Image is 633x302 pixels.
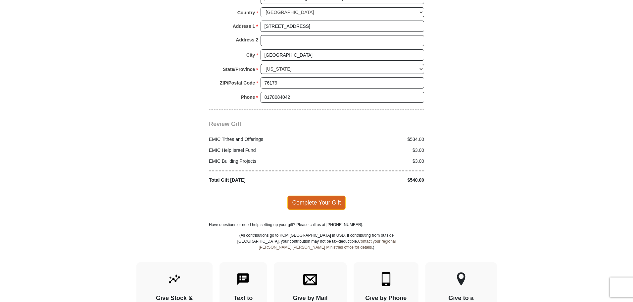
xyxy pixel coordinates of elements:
[316,147,428,154] div: $3.00
[209,121,241,127] span: Review Gift
[220,78,255,88] strong: ZIP/Postal Code
[316,158,428,165] div: $3.00
[236,35,258,44] strong: Address 2
[246,50,255,60] strong: City
[168,272,181,286] img: give-by-stock.svg
[233,22,255,31] strong: Address 1
[259,239,396,250] a: Contact your regional [PERSON_NAME] [PERSON_NAME] Ministries office for details.
[241,92,255,102] strong: Phone
[457,272,466,286] img: other-region
[379,272,393,286] img: mobile.svg
[303,272,317,286] img: envelope.svg
[206,177,317,184] div: Total Gift [DATE]
[285,295,335,302] h4: Give by Mail
[209,222,424,228] p: Have questions or need help setting up your gift? Please call us at [PHONE_NUMBER].
[236,272,250,286] img: text-to-give.svg
[237,8,255,17] strong: Country
[365,295,407,302] h4: Give by Phone
[223,65,255,74] strong: State/Province
[206,147,317,154] div: EMIC Help Israel Fund
[316,136,428,143] div: $534.00
[287,196,346,210] span: Complete Your Gift
[206,136,317,143] div: EMIC Tithes and Offerings
[237,232,396,262] p: (All contributions go to KCM [GEOGRAPHIC_DATA] in USD. If contributing from outside [GEOGRAPHIC_D...
[206,158,317,165] div: EMIC Building Projects
[316,177,428,184] div: $540.00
